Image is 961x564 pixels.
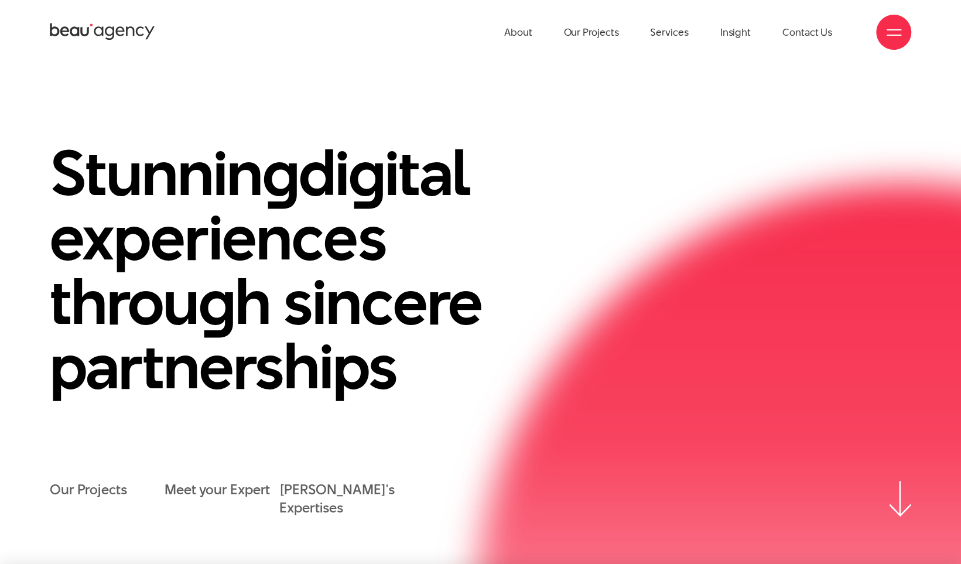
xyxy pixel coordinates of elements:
en: g [348,129,385,217]
a: Meet your Expert [165,481,270,499]
en: g [262,129,299,217]
a: [PERSON_NAME]'s Expertises [279,481,395,517]
en: g [199,258,235,346]
a: Our Projects [50,481,128,499]
h1: Stunnin di ital experiences throu h sincere partnerships [50,141,614,398]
